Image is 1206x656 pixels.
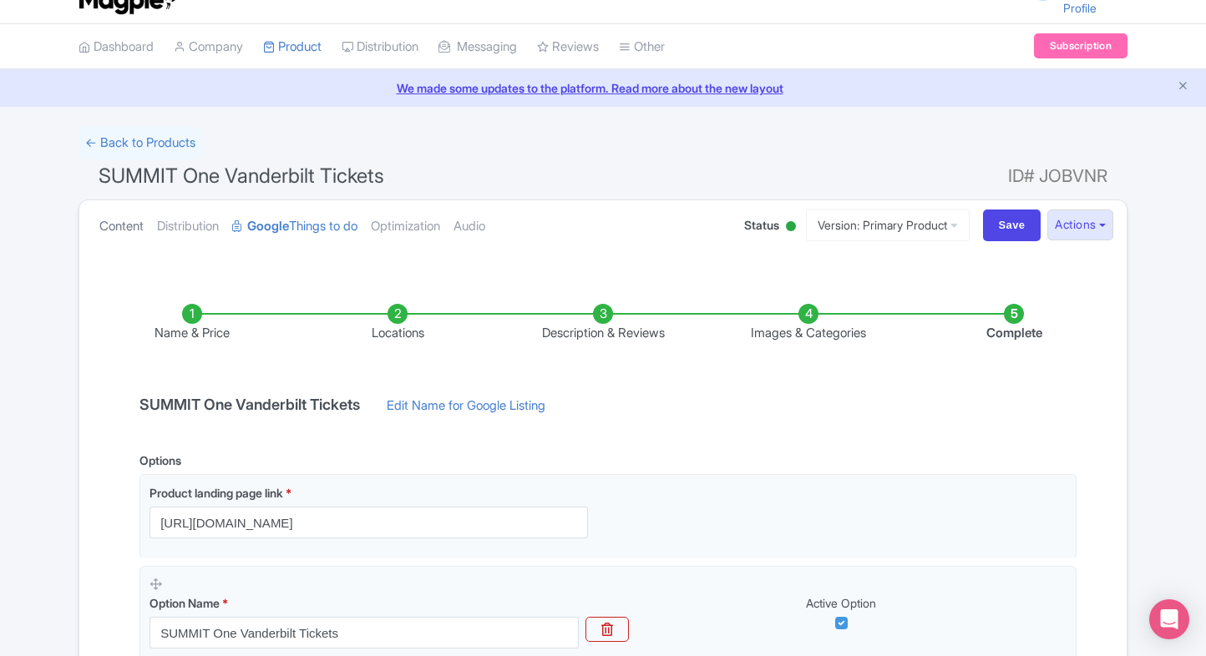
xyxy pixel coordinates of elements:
a: Edit Name for Google Listing [370,396,562,423]
li: Description & Reviews [500,304,706,343]
a: GoogleThings to do [232,200,357,253]
a: Reviews [537,24,599,70]
a: Distribution [157,200,219,253]
strong: Google [247,217,289,236]
a: Company [174,24,243,70]
input: Save [983,209,1041,241]
a: ← Back to Products [79,127,202,159]
span: Product landing page link [149,486,283,500]
a: Other [619,24,665,70]
a: Subscription [1034,33,1127,58]
span: Active Option [806,596,876,610]
input: Product landing page link [149,507,588,538]
li: Images & Categories [706,304,911,343]
li: Complete [911,304,1117,343]
a: Optimization [371,200,440,253]
input: Option Name [149,617,579,648]
a: Content [99,200,144,253]
h4: SUMMIT One Vanderbilt Tickets [129,396,370,413]
span: Status [744,216,779,234]
button: Close announcement [1177,78,1189,97]
li: Name & Price [89,304,295,343]
button: Actions [1047,209,1113,240]
div: Open Intercom Messenger [1149,599,1189,639]
a: Audio [454,200,485,253]
a: We made some updates to the platform. Read more about the new layout [10,79,1196,97]
span: ID# JOBVNR [1008,159,1107,193]
span: SUMMIT One Vanderbilt Tickets [99,164,384,188]
a: Messaging [438,24,517,70]
div: Options [139,452,181,469]
li: Locations [295,304,500,343]
a: Distribution [342,24,418,70]
a: Dashboard [79,24,154,70]
span: Option Name [149,596,220,610]
a: Profile [1063,1,1097,15]
a: Product [263,24,322,70]
div: Active [783,214,799,240]
a: Version: Primary Product [806,209,970,241]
